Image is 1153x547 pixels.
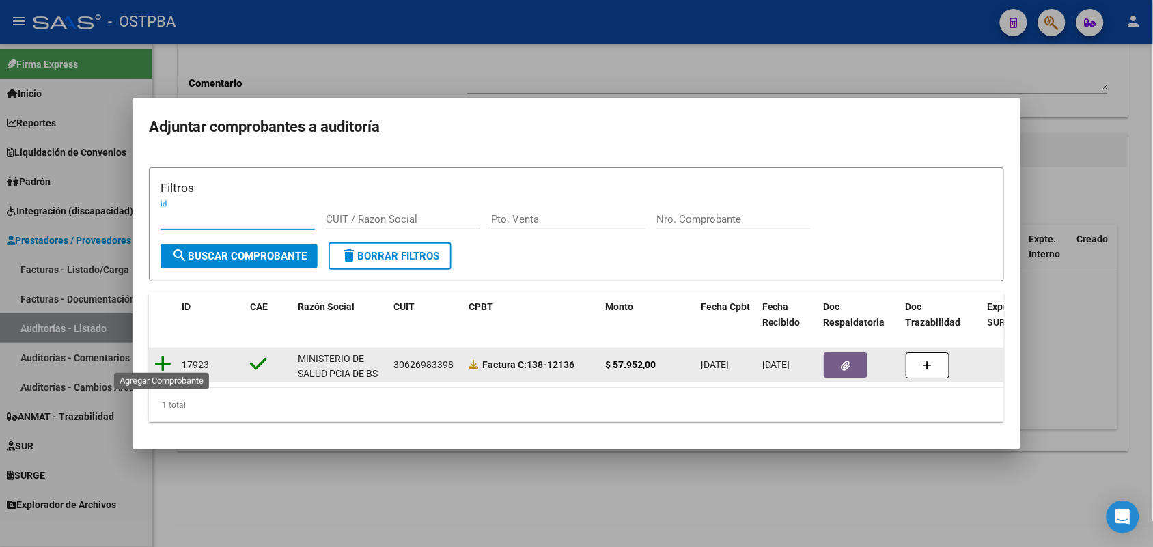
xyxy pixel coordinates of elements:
[388,292,463,337] datatable-header-cell: CUIT
[250,301,268,312] span: CAE
[182,359,209,370] span: 17923
[701,359,729,370] span: [DATE]
[182,301,191,312] span: ID
[906,301,961,328] span: Doc Trazabilidad
[393,301,415,312] span: CUIT
[161,244,318,268] button: Buscar Comprobante
[988,301,1048,328] span: Expediente SUR Asociado
[469,301,493,312] span: CPBT
[245,292,292,337] datatable-header-cell: CAE
[292,292,388,337] datatable-header-cell: Razón Social
[600,292,695,337] datatable-header-cell: Monto
[149,114,1004,140] h2: Adjuntar comprobantes a auditoría
[482,359,527,370] span: Factura C:
[298,351,383,397] div: MINISTERIO DE SALUD PCIA DE BS AS
[171,247,188,264] mat-icon: search
[463,292,600,337] datatable-header-cell: CPBT
[1107,501,1139,533] div: Open Intercom Messenger
[171,250,307,262] span: Buscar Comprobante
[393,359,454,370] span: 30626983398
[341,250,439,262] span: Borrar Filtros
[605,359,656,370] strong: $ 57.952,00
[298,301,355,312] span: Razón Social
[701,301,750,312] span: Fecha Cpbt
[818,292,900,337] datatable-header-cell: Doc Respaldatoria
[824,301,885,328] span: Doc Respaldatoria
[982,292,1057,337] datatable-header-cell: Expediente SUR Asociado
[695,292,757,337] datatable-header-cell: Fecha Cpbt
[900,292,982,337] datatable-header-cell: Doc Trazabilidad
[762,359,790,370] span: [DATE]
[161,179,992,197] h3: Filtros
[176,292,245,337] datatable-header-cell: ID
[329,242,452,270] button: Borrar Filtros
[762,301,801,328] span: Fecha Recibido
[149,388,1004,422] div: 1 total
[605,301,633,312] span: Monto
[757,292,818,337] datatable-header-cell: Fecha Recibido
[482,359,574,370] strong: 138-12136
[341,247,357,264] mat-icon: delete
